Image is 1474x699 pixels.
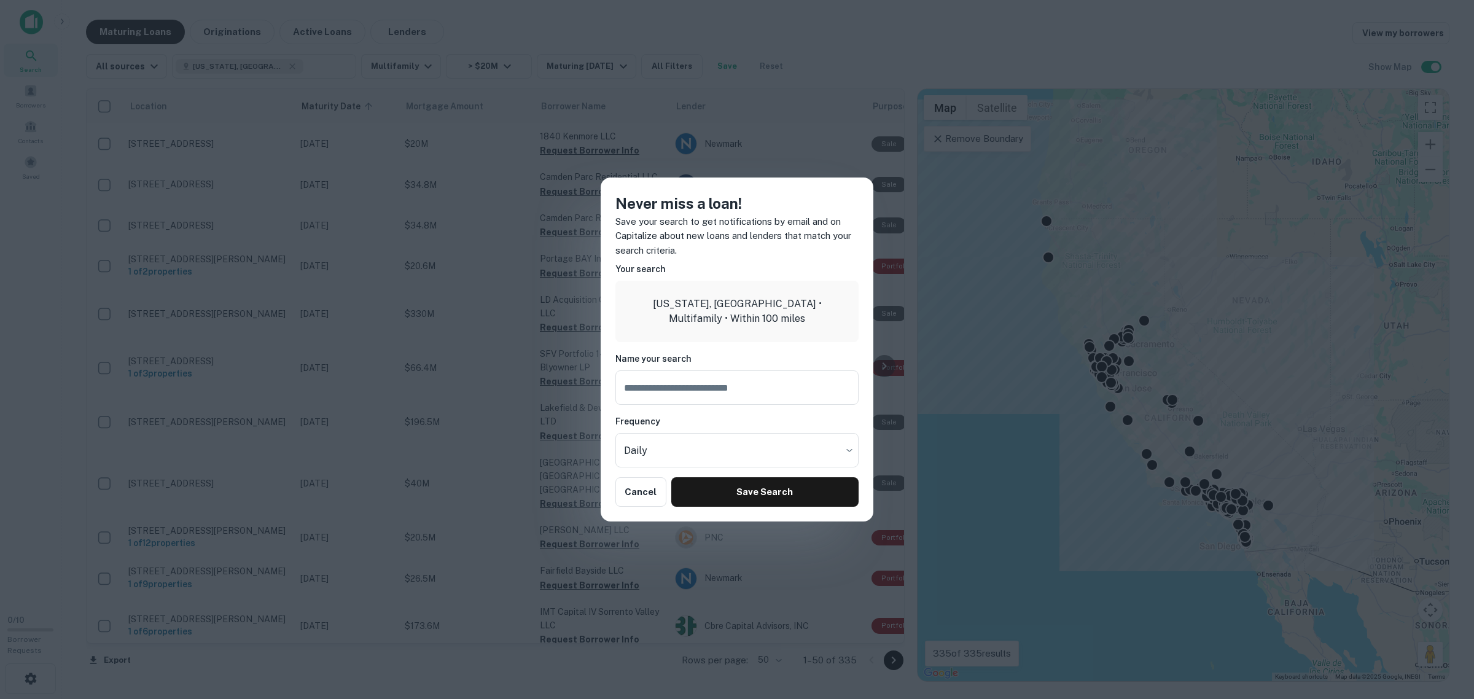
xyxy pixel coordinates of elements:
p: Save your search to get notifications by email and on Capitalize about new loans and lenders that... [615,214,859,258]
button: Cancel [615,477,666,507]
h6: Your search [615,262,859,276]
div: Without label [615,433,859,467]
iframe: Chat Widget [1413,601,1474,660]
button: Save Search [671,477,859,507]
h6: Frequency [615,415,859,428]
h4: Never miss a loan! [615,192,859,214]
p: [US_STATE], [GEOGRAPHIC_DATA] • Multifamily • Within 100 miles [625,297,849,326]
h6: Name your search [615,352,859,365]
